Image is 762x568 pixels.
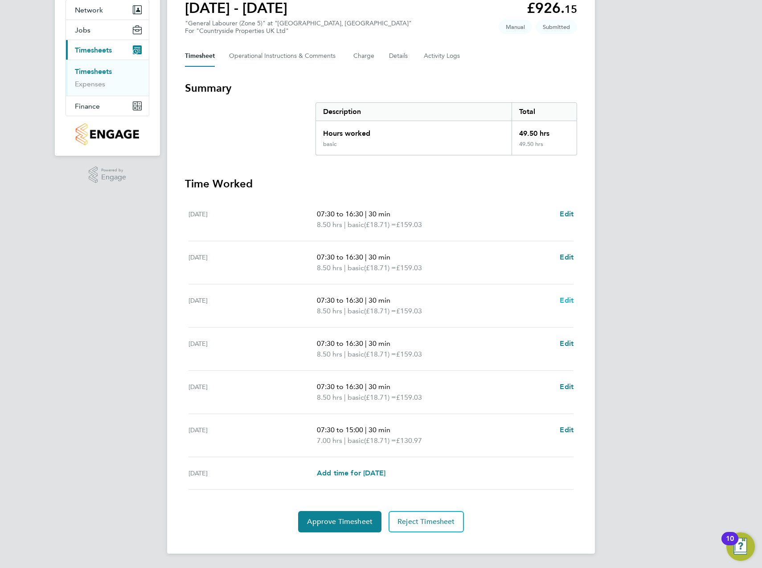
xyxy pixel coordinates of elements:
[317,350,342,358] span: 8.50 hrs
[389,511,464,532] button: Reject Timesheet
[348,392,364,403] span: basic
[317,264,342,272] span: 8.50 hrs
[396,436,422,445] span: £130.97
[185,81,577,532] section: Timesheet
[185,27,412,35] div: For "Countryside Properties UK Ltd"
[185,81,577,95] h3: Summary
[365,382,367,391] span: |
[397,517,455,526] span: Reject Timesheet
[560,209,574,219] a: Edit
[365,296,367,304] span: |
[512,121,577,141] div: 49.50 hrs
[560,382,574,391] span: Edit
[396,220,422,229] span: £159.03
[323,141,336,148] div: basic
[560,338,574,349] a: Edit
[565,3,577,16] span: 15
[364,264,396,272] span: (£18.71) =
[560,253,574,261] span: Edit
[66,60,149,96] div: Timesheets
[66,20,149,40] button: Jobs
[75,67,112,76] a: Timesheets
[317,468,385,479] a: Add time for [DATE]
[317,339,363,348] span: 07:30 to 16:30
[364,220,396,229] span: (£18.71) =
[317,469,385,477] span: Add time for [DATE]
[536,20,577,34] span: This timesheet is Submitted.
[344,350,346,358] span: |
[365,210,367,218] span: |
[364,393,396,402] span: (£18.71) =
[560,426,574,434] span: Edit
[369,382,390,391] span: 30 min
[396,264,422,272] span: £159.03
[560,425,574,435] a: Edit
[369,426,390,434] span: 30 min
[76,123,139,145] img: countryside-properties-logo-retina.png
[75,80,105,88] a: Expenses
[185,177,577,191] h3: Time Worked
[369,339,390,348] span: 30 min
[188,468,317,479] div: [DATE]
[75,26,90,34] span: Jobs
[75,6,103,14] span: Network
[317,307,342,315] span: 8.50 hrs
[188,425,317,446] div: [DATE]
[344,393,346,402] span: |
[317,436,342,445] span: 7.00 hrs
[389,45,410,67] button: Details
[344,307,346,315] span: |
[188,252,317,273] div: [DATE]
[560,210,574,218] span: Edit
[365,426,367,434] span: |
[75,46,112,54] span: Timesheets
[89,166,127,183] a: Powered byEngage
[316,103,512,121] div: Description
[726,532,755,561] button: Open Resource Center, 10 new notifications
[317,382,363,391] span: 07:30 to 16:30
[185,45,215,67] button: Timesheet
[317,426,363,434] span: 07:30 to 15:00
[560,295,574,306] a: Edit
[317,296,363,304] span: 07:30 to 16:30
[344,220,346,229] span: |
[229,45,339,67] button: Operational Instructions & Comments
[365,253,367,261] span: |
[315,102,577,155] div: Summary
[396,393,422,402] span: £159.03
[344,264,346,272] span: |
[560,381,574,392] a: Edit
[188,338,317,360] div: [DATE]
[364,350,396,358] span: (£18.71) =
[317,210,363,218] span: 07:30 to 16:30
[317,393,342,402] span: 8.50 hrs
[396,307,422,315] span: £159.03
[188,381,317,403] div: [DATE]
[344,436,346,445] span: |
[101,166,126,174] span: Powered by
[66,123,149,145] a: Go to home page
[185,20,412,35] div: "General Labourer (Zone 5)" at "[GEOGRAPHIC_DATA], [GEOGRAPHIC_DATA]"
[726,539,734,550] div: 10
[348,349,364,360] span: basic
[66,40,149,60] button: Timesheets
[369,253,390,261] span: 30 min
[188,295,317,316] div: [DATE]
[560,296,574,304] span: Edit
[560,339,574,348] span: Edit
[560,252,574,263] a: Edit
[348,435,364,446] span: basic
[298,511,381,532] button: Approve Timesheet
[396,350,422,358] span: £159.03
[512,103,577,121] div: Total
[66,96,149,116] button: Finance
[353,45,375,67] button: Charge
[364,307,396,315] span: (£18.71) =
[317,253,363,261] span: 07:30 to 16:30
[188,209,317,230] div: [DATE]
[365,339,367,348] span: |
[75,102,100,110] span: Finance
[369,296,390,304] span: 30 min
[369,210,390,218] span: 30 min
[512,141,577,155] div: 49.50 hrs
